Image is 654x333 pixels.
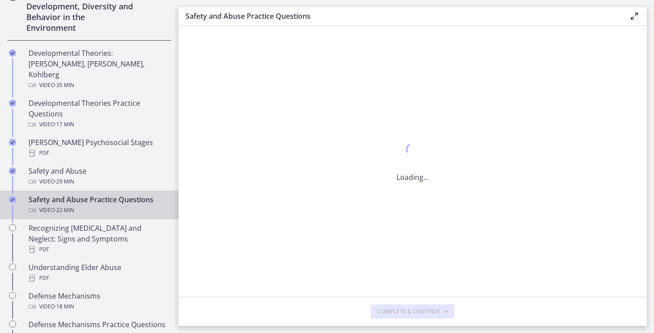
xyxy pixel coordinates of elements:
[29,166,168,187] div: Safety and Abuse
[397,172,429,183] p: Loading...
[29,80,168,91] div: Video
[29,273,168,283] div: PDF
[55,119,74,130] span: · 17 min
[29,244,168,255] div: PDF
[9,167,16,175] i: Completed
[29,194,168,216] div: Safety and Abuse Practice Questions
[55,80,74,91] span: · 35 min
[9,50,16,57] i: Completed
[29,205,168,216] div: Video
[186,11,615,21] h3: Safety and Abuse Practice Questions
[9,196,16,203] i: Completed
[55,176,74,187] span: · 29 min
[29,137,168,158] div: [PERSON_NAME] Psychosocial Stages
[29,223,168,255] div: Recognizing [MEDICAL_DATA] and Neglect: Signs and Symptoms
[55,205,74,216] span: · 22 min
[29,148,168,158] div: PDF
[397,141,429,161] div: 1
[29,291,168,312] div: Defense Mechanisms
[9,139,16,146] i: Completed
[29,119,168,130] div: Video
[378,308,440,315] span: Complete & continue
[29,262,168,283] div: Understanding Elder Abuse
[55,301,74,312] span: · 18 min
[9,100,16,107] i: Completed
[371,304,455,319] button: Complete & continue
[29,48,168,91] div: Developmental Theories: [PERSON_NAME], [PERSON_NAME], Kohlberg
[29,176,168,187] div: Video
[29,98,168,130] div: Developmental Theories Practice Questions
[29,301,168,312] div: Video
